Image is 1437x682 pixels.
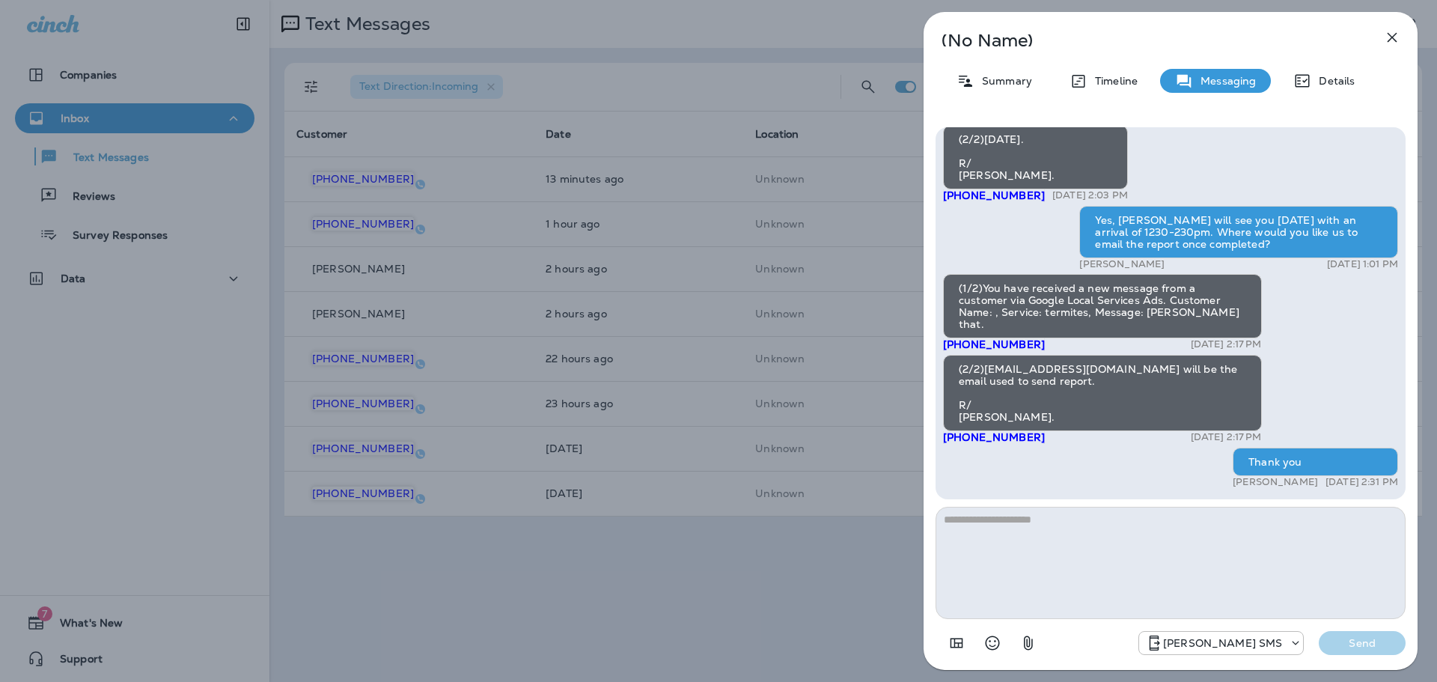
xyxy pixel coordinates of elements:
[977,628,1007,658] button: Select an emoji
[1079,206,1398,258] div: Yes, [PERSON_NAME] will see you [DATE] with an arrival of 1230-230pm. Where would you like us to ...
[1233,448,1398,476] div: Thank you
[1233,476,1318,488] p: [PERSON_NAME]
[942,628,971,658] button: Add in a premade template
[1052,189,1128,201] p: [DATE] 2:03 PM
[1087,75,1138,87] p: Timeline
[943,125,1128,189] div: (2/2)[DATE]. R/ [PERSON_NAME].
[1163,637,1282,649] p: [PERSON_NAME] SMS
[1139,634,1303,652] div: +1 (757) 760-3335
[943,274,1262,338] div: (1/2)You have received a new message from a customer via Google Local Services Ads. Customer Name...
[1191,431,1262,443] p: [DATE] 2:17 PM
[943,338,1045,351] span: [PHONE_NUMBER]
[1193,75,1256,87] p: Messaging
[974,75,1032,87] p: Summary
[1079,258,1165,270] p: [PERSON_NAME]
[1311,75,1355,87] p: Details
[943,355,1262,431] div: (2/2)[EMAIL_ADDRESS][DOMAIN_NAME] will be the email used to send report. R/ [PERSON_NAME].
[1325,476,1398,488] p: [DATE] 2:31 PM
[1327,258,1398,270] p: [DATE] 1:01 PM
[942,34,1350,46] p: (No Name)
[943,430,1045,444] span: [PHONE_NUMBER]
[1191,338,1262,350] p: [DATE] 2:17 PM
[943,189,1045,202] span: [PHONE_NUMBER]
